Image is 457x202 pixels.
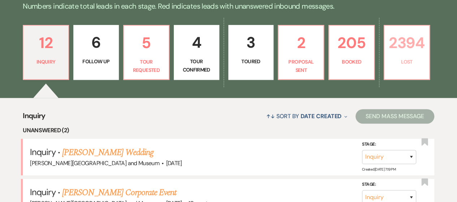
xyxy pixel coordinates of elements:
p: 12 [28,31,64,55]
span: [PERSON_NAME][GEOGRAPHIC_DATA] and Museum [30,159,159,167]
p: Toured [233,57,269,65]
p: 5 [128,31,164,55]
p: Lost [389,58,425,66]
p: 2394 [389,31,425,55]
a: [PERSON_NAME] Corporate Event [62,186,176,199]
a: 12Inquiry [23,25,69,80]
span: Inquiry [30,186,55,198]
button: Send Mass Message [355,109,434,124]
p: Follow Up [78,57,114,65]
span: Inquiry [30,146,55,158]
a: 2Proposal Sent [278,25,324,80]
span: Date Created [301,112,341,120]
p: Proposal Sent [283,58,319,74]
p: Booked [333,58,370,66]
p: Inquiry [28,58,64,66]
label: Stage: [362,141,416,149]
button: Sort By Date Created [263,107,350,126]
span: Inquiry [23,110,46,126]
p: Tour Requested [128,58,164,74]
a: 3Toured [228,25,274,80]
a: [PERSON_NAME] Wedding [62,146,154,159]
p: 205 [333,31,370,55]
span: [DATE] [166,159,182,167]
a: 2394Lost [384,25,430,80]
p: 4 [178,30,215,55]
label: Stage: [362,181,416,189]
p: 6 [78,30,114,55]
a: 5Tour Requested [123,25,169,80]
span: Created: [DATE] 7:19 PM [362,167,396,172]
span: ↑↓ [266,112,275,120]
li: Unanswered (2) [23,126,434,135]
a: 4Tour Confirmed [174,25,219,80]
a: 205Booked [328,25,375,80]
p: Tour Confirmed [178,57,215,74]
p: 2 [283,31,319,55]
a: 6Follow Up [73,25,119,80]
p: 3 [233,30,269,55]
